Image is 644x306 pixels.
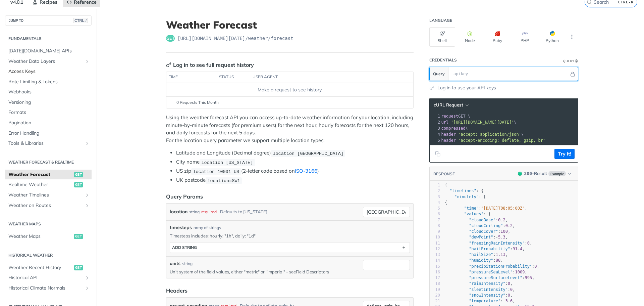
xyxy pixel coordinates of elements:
div: 1 [430,113,441,119]
span: "rainIntensity" [469,281,505,286]
span: https://api.tomorrow.io/v4/weather/forecast [177,35,293,42]
span: Access Keys [8,68,90,75]
span: Historical API [8,274,83,281]
span: Rate Limiting & Tokens [8,79,90,85]
h1: Weather Forecast [166,19,414,31]
span: "minutely" [454,194,479,199]
li: Latitude and Longitude (Decimal degree) [176,149,414,157]
span: --url [436,120,448,125]
span: : , [445,229,510,234]
span: location=10001 US [193,169,239,174]
span: : , [445,235,508,239]
span: - [503,299,505,303]
span: 88 [496,258,500,263]
span: "precipitationProbability" [469,264,532,269]
span: : , [445,270,527,274]
a: Log in to use your API keys [437,84,496,91]
div: Headers [166,287,187,295]
span: Example [548,171,566,176]
a: Versioning [5,97,92,107]
button: Shell [429,27,455,47]
span: { [445,200,447,205]
span: Pagination [8,120,90,126]
a: Weather Recent Historyget [5,263,92,273]
span: \ [424,126,468,131]
span: '[URL][DOMAIN_NAME][DATE]' [451,120,514,125]
div: 3 [430,125,441,131]
button: Show subpages for Historical API [85,275,90,280]
div: 8 [430,223,440,229]
span: --header [436,132,456,137]
a: Error Handling [5,128,92,138]
a: Pagination [5,118,92,128]
span: Realtime Weather [8,181,72,188]
a: Weather Mapsget [5,231,92,242]
button: Ruby [484,27,510,47]
span: "sleetIntensity" [469,287,508,292]
p: Timesteps includes: hourly: "1h", daily: "1d" [170,233,410,239]
span: Webhooks [8,89,90,95]
a: Weather on RoutesShow subpages for Weather on Routes [5,201,92,211]
button: PHP [512,27,538,47]
span: "dewPoint" [469,235,493,239]
th: user agent [250,72,400,83]
button: Show subpages for Tools & Libraries [85,141,90,146]
span: Weather Maps [8,233,72,240]
div: 13 [430,252,440,258]
button: cURL Request [431,102,471,108]
div: Query Params [166,192,203,201]
span: - [496,235,498,239]
span: 1.13 [496,252,505,257]
span: 0.2 [498,218,505,222]
span: "cloudCover" [469,229,498,234]
span: cURL Request [434,102,463,108]
span: location=[GEOGRAPHIC_DATA] [273,151,343,156]
span: Weather Data Layers [8,58,83,65]
span: : { [445,188,484,193]
span: "snowIntensity" [469,293,505,298]
div: string [182,261,193,267]
div: 17 [430,275,440,281]
span: get [74,182,83,187]
span: "pressureSurfaceLevel" [469,275,522,280]
button: Show subpages for Weather on Routes [85,203,90,208]
div: 19 [430,287,440,293]
span: timesteps [170,224,192,231]
div: 16 [430,269,440,275]
span: --header [436,138,456,143]
span: : , [445,247,525,251]
th: status [217,72,250,83]
span: : , [445,223,515,228]
span: Formats [8,109,90,116]
span: { [445,183,447,187]
p: Using the weather forecast API you can access up-to-date weather information for your location, i... [166,114,414,144]
span: : , [445,252,508,257]
span: --request [436,114,458,119]
button: Hide [569,71,576,77]
button: ADD string [170,243,410,253]
span: 0.2 [505,223,513,228]
button: Node [457,27,483,47]
span: "temperature" [469,299,500,303]
span: 3.6 [505,299,513,303]
span: "[DATE]T08:05:00Z" [481,206,525,211]
div: array of strings [194,225,221,231]
div: 21 [430,298,440,304]
div: 20 [430,293,440,298]
span: Weather Recent History [8,264,72,271]
h2: Weather Maps [5,221,92,227]
a: Historical APIShow subpages for Historical API [5,273,92,283]
a: Weather Forecastget [5,170,92,180]
span: 200 [524,171,532,176]
span: Weather on Routes [8,202,83,209]
span: "values" [464,212,484,216]
div: 1 [430,182,440,188]
span: 0 [527,241,530,246]
div: 7 [430,217,440,223]
span: : , [445,241,532,246]
span: : { [445,212,491,216]
h2: Weather Forecast & realtime [5,159,92,165]
button: More Languages [567,32,577,42]
a: Webhooks [5,87,92,97]
div: 5 [430,137,441,143]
